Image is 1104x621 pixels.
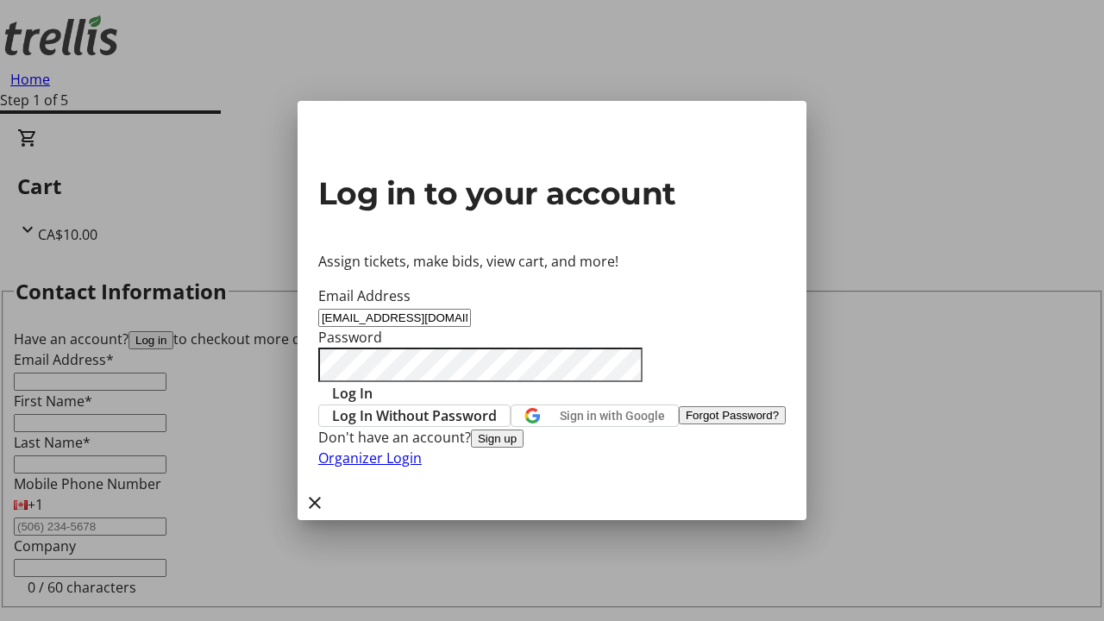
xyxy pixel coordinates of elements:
label: Email Address [318,286,411,305]
button: Sign up [471,430,524,448]
a: Organizer Login [318,448,422,467]
label: Password [318,328,382,347]
button: Sign in with Google [511,405,679,427]
span: Sign in with Google [560,409,665,423]
button: Close [298,486,332,520]
input: Email Address [318,309,471,327]
h2: Log in to your account [318,170,786,216]
div: Don't have an account? [318,427,786,448]
button: Forgot Password? [679,406,786,424]
p: Assign tickets, make bids, view cart, and more! [318,251,786,272]
span: Log In [332,383,373,404]
span: Log In Without Password [332,405,497,426]
button: Log In Without Password [318,405,511,427]
button: Log In [318,383,386,404]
